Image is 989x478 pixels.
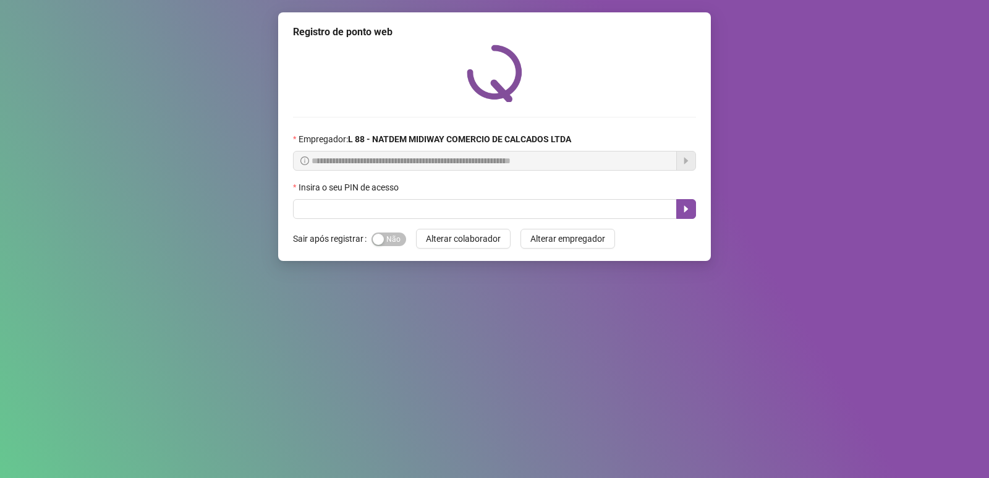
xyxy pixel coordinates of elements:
[299,132,571,146] span: Empregador :
[681,204,691,214] span: caret-right
[293,229,371,249] label: Sair após registrar
[530,232,605,245] span: Alterar empregador
[348,134,571,144] strong: L 88 - NATDEM MIDIWAY COMERCIO DE CALCADOS LTDA
[520,229,615,249] button: Alterar empregador
[416,229,511,249] button: Alterar colaborador
[467,45,522,102] img: QRPoint
[426,232,501,245] span: Alterar colaborador
[300,156,309,165] span: info-circle
[293,25,696,40] div: Registro de ponto web
[293,181,407,194] label: Insira o seu PIN de acesso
